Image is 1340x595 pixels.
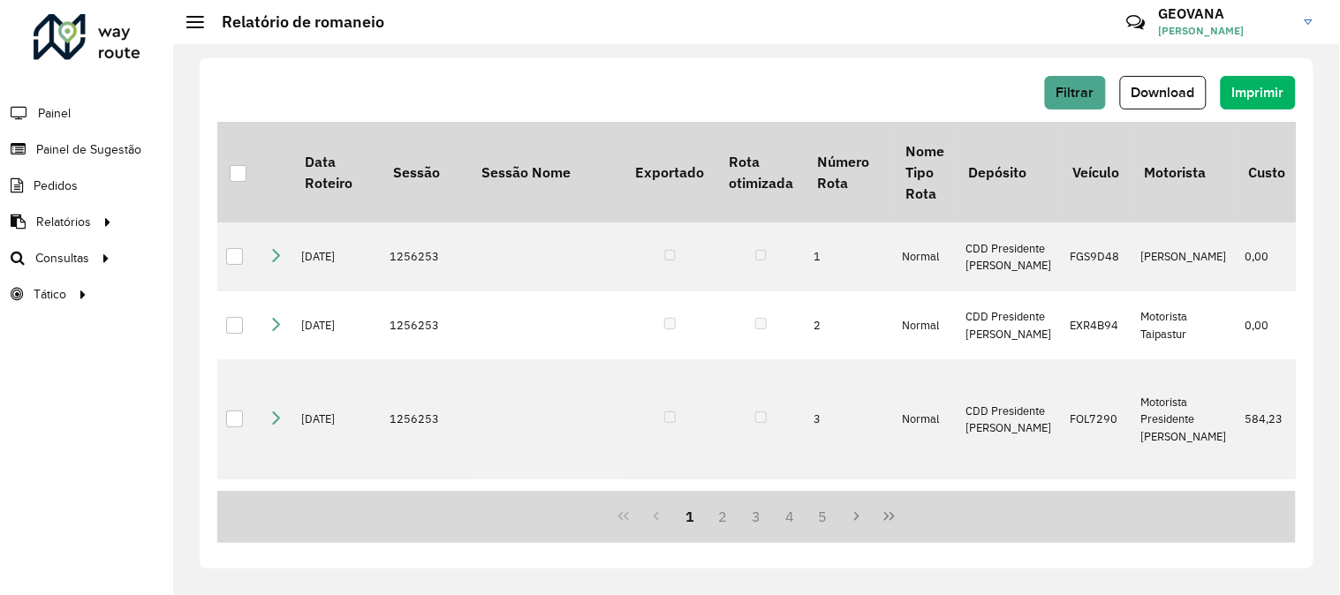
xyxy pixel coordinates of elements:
td: Motorista Taipastur [1132,291,1237,360]
td: 3 [806,359,894,478]
button: 5 [806,500,840,533]
td: CDD Presidente [PERSON_NAME] [957,291,1061,360]
button: Last Page [873,500,906,533]
span: Painel de Sugestão [36,140,141,159]
td: 2 [806,291,894,360]
button: Download [1120,76,1207,109]
button: 4 [773,500,806,533]
button: 3 [740,500,774,533]
th: Nome Tipo Rota [894,122,957,222]
th: Número Rota [806,122,894,222]
span: Imprimir [1232,85,1284,100]
th: Sessão [381,122,469,222]
th: Motorista [1132,122,1237,222]
td: [DATE] [292,291,381,360]
th: Rota otimizada [716,122,805,222]
span: Consultas [35,249,89,267]
button: 2 [707,500,740,533]
button: Imprimir [1221,76,1296,109]
span: [PERSON_NAME] [1159,23,1291,39]
a: Contato Rápido [1117,4,1155,41]
td: Normal [894,291,957,360]
td: [DATE] [292,359,381,478]
td: 0,00 [1237,291,1298,360]
button: Filtrar [1045,76,1106,109]
td: 1256253 [381,291,469,360]
td: 584,23 [1237,359,1298,478]
td: 1 [806,222,894,291]
th: Sessão Nome [469,122,624,222]
td: CDD Presidente [PERSON_NAME] [957,222,1061,291]
span: Download [1132,85,1195,100]
th: Exportado [624,122,716,222]
button: Next Page [840,500,874,533]
span: Pedidos [34,177,78,195]
td: FOL7290 [1061,359,1132,478]
td: Normal [894,222,957,291]
td: EXR4B94 [1061,291,1132,360]
th: Data Roteiro [292,122,381,222]
h3: GEOVANA [1159,5,1291,22]
span: Tático [34,285,66,304]
th: Depósito [957,122,1061,222]
td: FGS9D48 [1061,222,1132,291]
span: Relatórios [36,213,91,231]
td: Motorista Presidente [PERSON_NAME] [1132,359,1237,478]
td: Normal [894,359,957,478]
th: Veículo [1061,122,1132,222]
span: Filtrar [1056,85,1094,100]
span: Painel [38,104,71,123]
td: CDD Presidente [PERSON_NAME] [957,359,1061,478]
h2: Relatório de romaneio [204,12,384,32]
button: 1 [673,500,707,533]
td: 1256253 [381,359,469,478]
td: 0,00 [1237,222,1298,291]
td: [DATE] [292,222,381,291]
td: 1256253 [381,222,469,291]
td: [PERSON_NAME] [1132,222,1237,291]
th: Custo [1237,122,1298,222]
